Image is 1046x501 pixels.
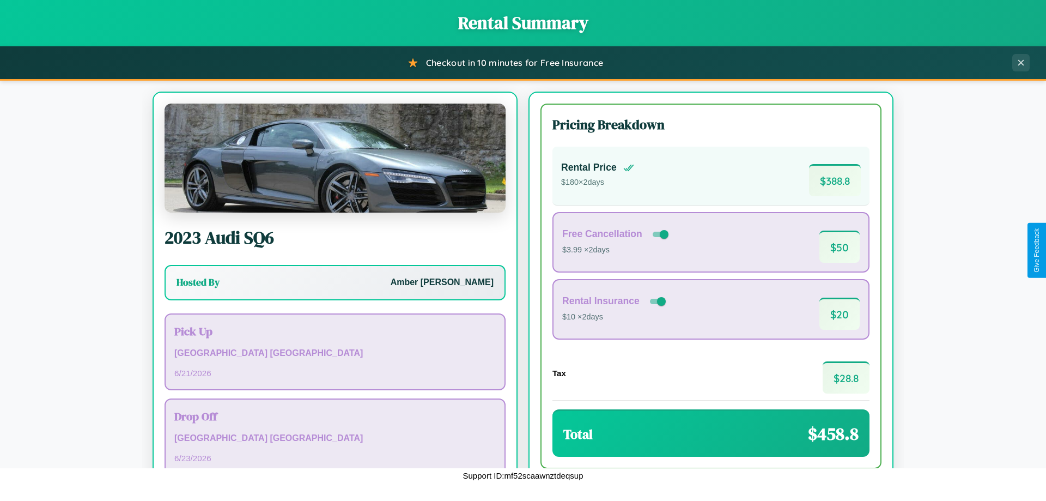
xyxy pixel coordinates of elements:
[552,369,566,378] h4: Tax
[463,468,583,483] p: Support ID: mf52scaawnztdeqsup
[11,11,1035,35] h1: Rental Summary
[562,295,640,307] h4: Rental Insurance
[391,275,494,291] p: Amber [PERSON_NAME]
[562,310,668,324] p: $10 × 2 days
[561,176,634,190] p: $ 180 × 2 days
[426,57,603,68] span: Checkout in 10 minutes for Free Insurance
[819,231,860,263] span: $ 50
[809,164,861,196] span: $ 388.8
[561,162,617,173] h4: Rental Price
[165,104,506,213] img: Audi SQ6
[174,366,496,381] p: 6 / 21 / 2026
[174,431,496,446] p: [GEOGRAPHIC_DATA] [GEOGRAPHIC_DATA]
[562,228,642,240] h4: Free Cancellation
[819,298,860,330] span: $ 20
[823,361,869,394] span: $ 28.8
[177,276,220,289] h3: Hosted By
[1033,228,1041,273] div: Give Feedback
[174,323,496,339] h3: Pick Up
[174,408,496,424] h3: Drop Off
[552,116,869,134] h3: Pricing Breakdown
[165,226,506,250] h2: 2023 Audi SQ6
[174,451,496,466] p: 6 / 23 / 2026
[562,243,671,257] p: $3.99 × 2 days
[174,346,496,361] p: [GEOGRAPHIC_DATA] [GEOGRAPHIC_DATA]
[808,422,859,446] span: $ 458.8
[563,425,593,443] h3: Total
